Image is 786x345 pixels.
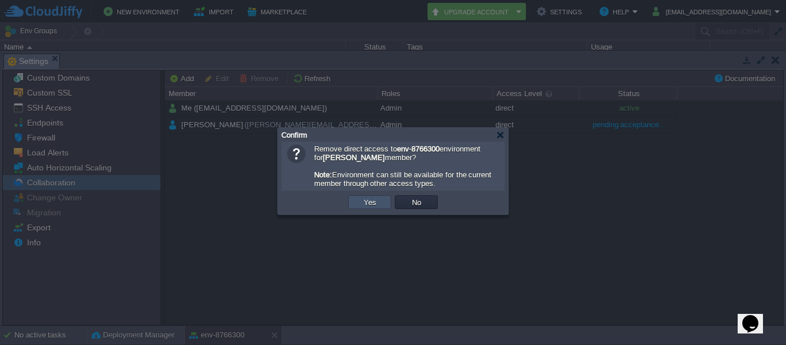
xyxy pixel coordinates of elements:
b: [PERSON_NAME] [323,153,385,162]
button: Yes [360,197,380,207]
iframe: chat widget [738,299,774,333]
b: env-8766300 [397,145,440,153]
button: No [409,197,425,207]
span: Confirm [281,131,307,139]
span: Remove direct access to environment for member? Environment can still be available for the curren... [314,145,491,188]
b: Note: [314,170,332,179]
